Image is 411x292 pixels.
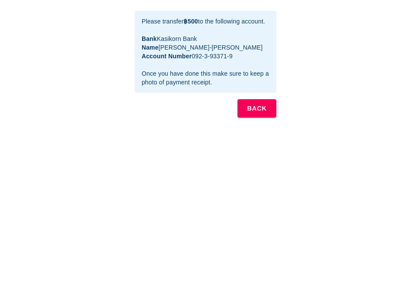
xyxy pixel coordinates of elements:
button: BACK [238,99,276,117]
b: ฿500 [183,18,198,25]
b: Name [142,44,159,51]
div: Please transfer to the following account. Kasikorn Bank [PERSON_NAME]-[PERSON_NAME] 092-3-93371-9... [142,13,269,90]
b: BACK [247,103,267,114]
b: Account Number [142,53,192,60]
b: Bank [142,35,157,42]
